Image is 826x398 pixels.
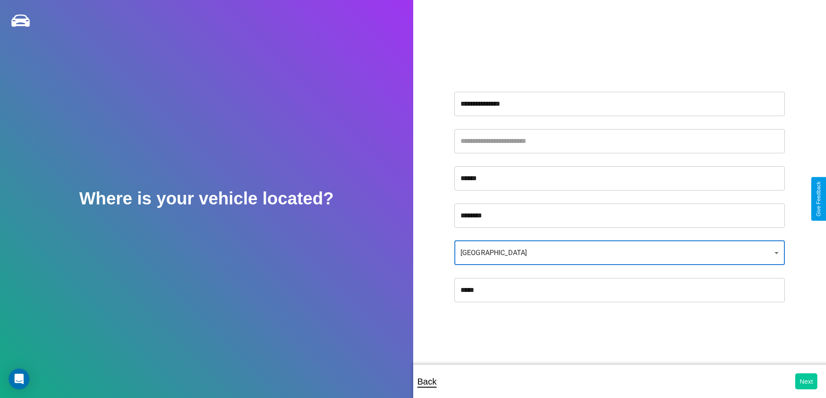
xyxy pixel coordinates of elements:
div: Give Feedback [816,181,822,217]
div: Open Intercom Messenger [9,369,29,389]
h2: Where is your vehicle located? [79,189,334,208]
div: [GEOGRAPHIC_DATA] [454,241,785,265]
p: Back [418,374,437,389]
button: Next [795,373,817,389]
